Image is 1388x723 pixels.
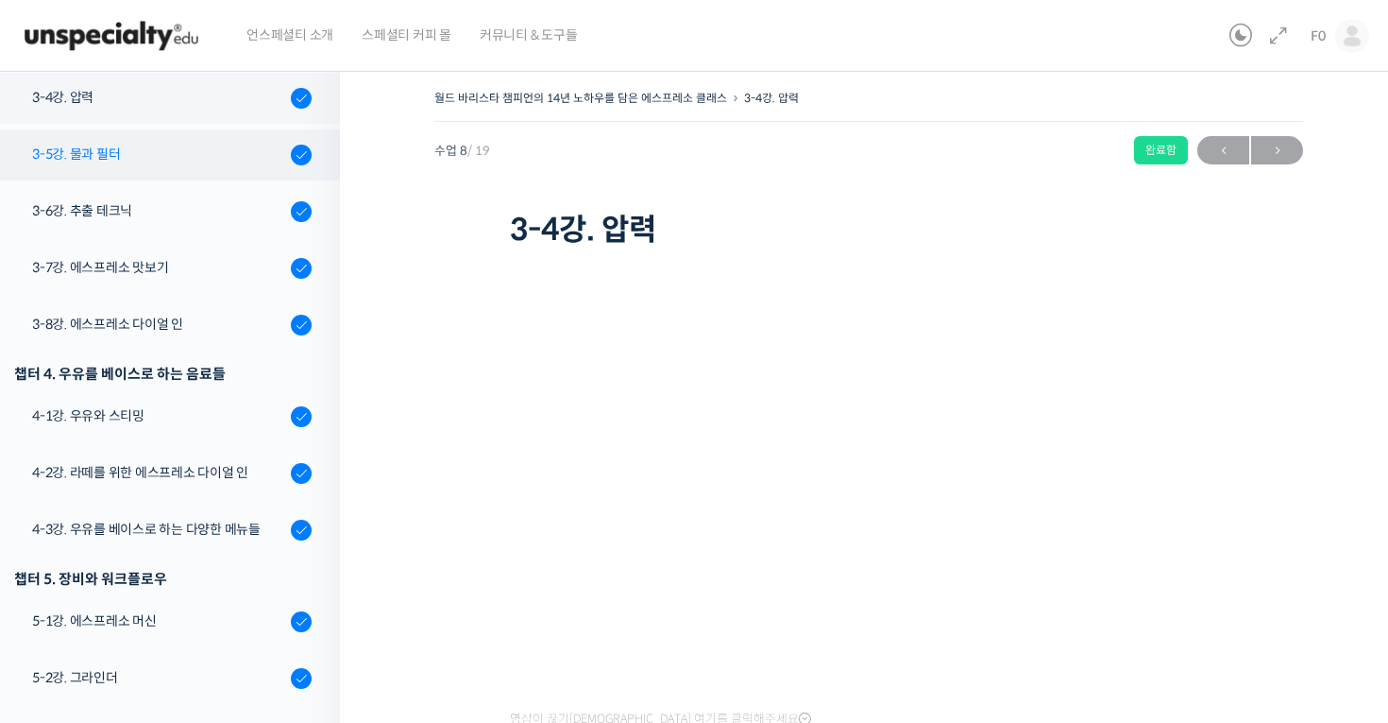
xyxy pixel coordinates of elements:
[59,594,71,610] span: 홈
[173,595,195,611] span: 대화
[244,566,363,613] a: 설정
[6,566,125,613] a: 홈
[292,594,314,610] span: 설정
[125,566,244,613] a: 대화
